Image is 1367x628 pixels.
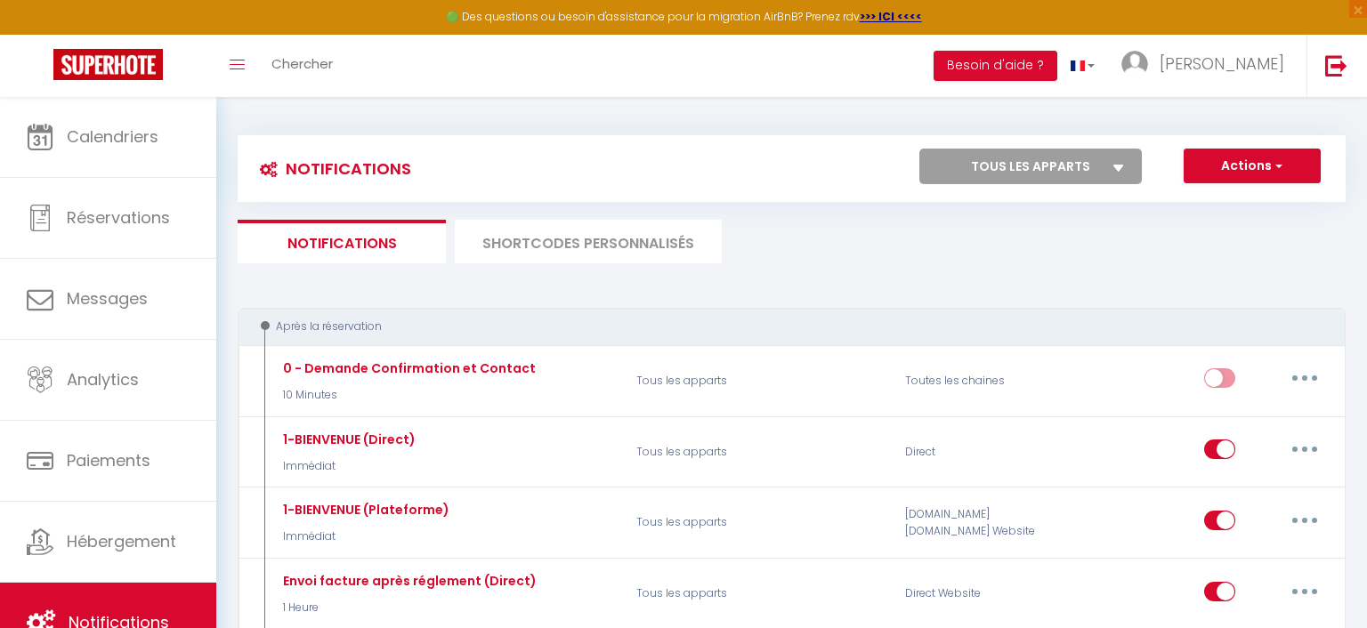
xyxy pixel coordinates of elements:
[271,54,333,73] span: Chercher
[1160,52,1284,75] span: [PERSON_NAME]
[258,35,346,97] a: Chercher
[279,600,537,616] p: 1 Heure
[67,206,170,229] span: Réservations
[455,220,722,263] li: SHORTCODES PERSONNALISÉS
[1121,51,1148,77] img: ...
[238,220,446,263] li: Notifications
[279,387,536,404] p: 10 Minutes
[1184,149,1321,184] button: Actions
[279,571,537,591] div: Envoi facture après réglement (Direct)
[53,49,163,80] img: Super Booking
[67,125,158,148] span: Calendriers
[279,430,416,449] div: 1-BIENVENUE (Direct)
[279,358,536,378] div: 0 - Demande Confirmation et Contact
[860,9,922,24] a: >>> ICI <<<<
[894,355,1072,407] div: Toutes les chaines
[894,426,1072,478] div: Direct
[279,458,416,475] p: Immédiat
[255,318,1308,335] div: Après la réservation
[67,368,139,390] span: Analytics
[934,51,1057,81] button: Besoin d'aide ?
[1325,54,1347,76] img: logout
[625,568,894,620] p: Tous les apparts
[251,149,411,189] h3: Notifications
[894,497,1072,549] div: [DOMAIN_NAME] [DOMAIN_NAME] Website
[67,449,150,471] span: Paiements
[279,500,449,519] div: 1-BIENVENUE (Plateforme)
[67,287,148,310] span: Messages
[625,426,894,478] p: Tous les apparts
[894,568,1072,620] div: Direct Website
[625,497,894,549] p: Tous les apparts
[279,528,449,545] p: Immédiat
[1108,35,1306,97] a: ... [PERSON_NAME]
[67,530,176,552] span: Hébergement
[625,355,894,407] p: Tous les apparts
